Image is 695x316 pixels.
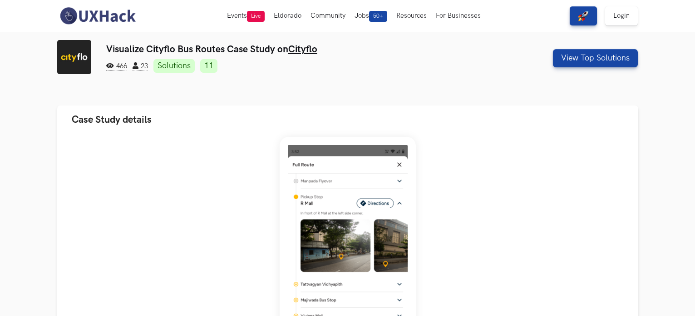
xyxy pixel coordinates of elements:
a: Cityflo [288,44,317,55]
a: Login [605,6,638,25]
span: 23 [133,62,148,70]
span: Case Study details [72,114,152,126]
a: 11 [200,59,217,73]
a: Solutions [153,59,195,73]
span: 466 [106,62,127,70]
img: Cityflo logo [57,40,91,74]
img: UXHack-logo.png [57,6,138,25]
button: Case Study details [57,105,638,134]
h3: Visualize Cityflo Bus Routes Case Study on [106,44,491,55]
span: Live [247,11,265,22]
button: View Top Solutions [553,49,638,67]
img: rocket [578,10,589,21]
span: 50+ [369,11,387,22]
